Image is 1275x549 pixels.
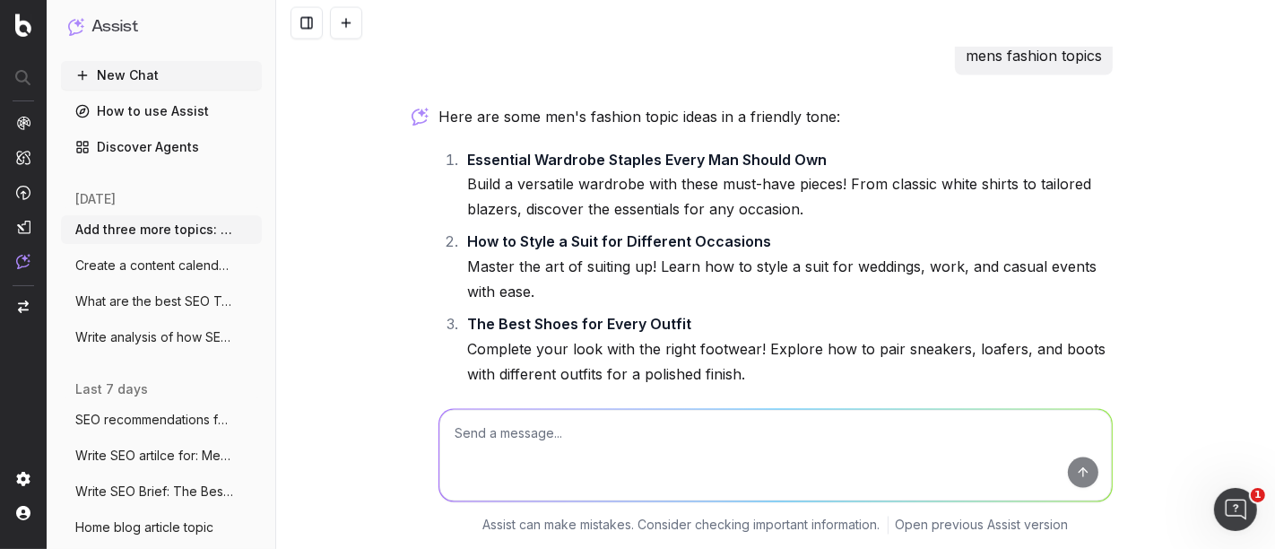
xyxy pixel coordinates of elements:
[966,43,1102,68] p: mens fashion topics
[438,104,1113,129] p: Here are some men's fashion topic ideas in a friendly tone:
[61,405,262,434] button: SEO recommendations for article: Santa
[75,221,233,239] span: Add three more topics: Holiday-Ready Kit
[412,108,429,126] img: Botify assist logo
[61,287,262,316] button: What are the best SEO Topics for blog ar
[68,18,84,35] img: Assist
[61,513,262,542] button: Home blog article topic
[1214,488,1257,531] iframe: Intercom live chat
[16,220,30,234] img: Studio
[61,441,262,470] button: Write SEO artilce for: Meta Title Tips t
[15,13,31,37] img: Botify logo
[75,518,213,536] span: Home blog article topic
[75,190,116,208] span: [DATE]
[483,517,880,535] p: Assist can make mistakes. Consider checking important information.
[68,14,255,39] button: Assist
[16,254,30,269] img: Assist
[91,14,138,39] h1: Assist
[61,323,262,352] button: Write analysis of how SEO copy block per
[18,301,29,313] img: Switch project
[467,233,771,251] strong: How to Style a Suit for Different Occasions
[75,328,233,346] span: Write analysis of how SEO copy block per
[896,517,1069,535] a: Open previous Assist version
[61,215,262,244] button: Add three more topics: Holiday-Ready Kit
[1251,488,1265,502] span: 1
[462,312,1113,388] li: Complete your look with the right footwear! Explore how to pair sneakers, loafers, and boots with...
[16,185,30,200] img: Activation
[61,97,262,126] a: How to use Assist
[61,251,262,280] button: Create a content calendar using trends &
[462,147,1113,222] li: Build a versatile wardrobe with these must-have pieces! From classic white shirts to tailored bla...
[61,61,262,90] button: New Chat
[16,506,30,520] img: My account
[75,292,233,310] span: What are the best SEO Topics for blog ar
[16,150,30,165] img: Intelligence
[75,447,233,465] span: Write SEO artilce for: Meta Title Tips t
[467,151,827,169] strong: Essential Wardrobe Staples Every Man Should Own
[16,472,30,486] img: Setting
[75,483,233,501] span: Write SEO Brief: The Best Lipsticks for
[61,477,262,506] button: Write SEO Brief: The Best Lipsticks for
[16,116,30,130] img: Analytics
[61,133,262,161] a: Discover Agents
[75,411,233,429] span: SEO recommendations for article: Santa
[75,380,148,398] span: last 7 days
[75,257,233,274] span: Create a content calendar using trends &
[467,316,691,334] strong: The Best Shoes for Every Outfit
[462,230,1113,305] li: Master the art of suiting up! Learn how to style a suit for weddings, work, and casual events wit...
